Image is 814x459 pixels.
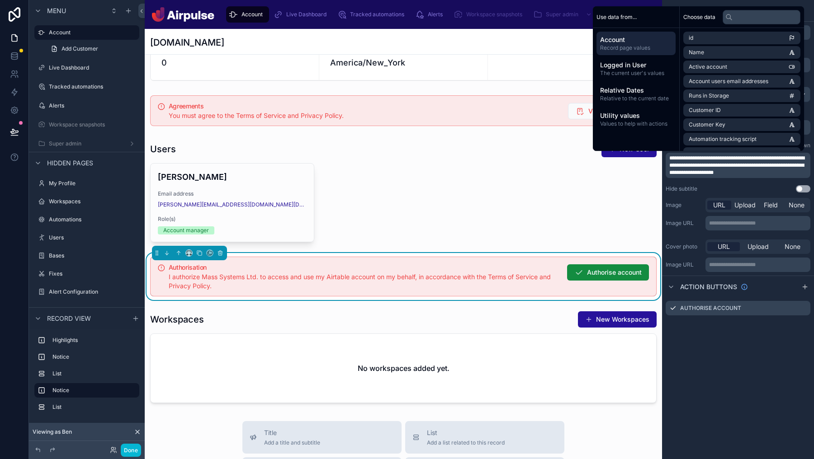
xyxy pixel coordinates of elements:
[600,120,672,127] span: Values to help with actions
[428,11,443,18] span: Alerts
[600,44,672,52] span: Record page values
[34,230,139,245] a: Users
[764,201,778,210] span: Field
[150,36,224,49] h1: [DOMAIN_NAME]
[405,421,564,454] button: ListAdd a list related to this record
[567,264,649,281] button: Authorise account
[45,42,139,56] a: Add Customer
[596,14,637,21] span: Use data from...
[412,6,449,23] a: Alerts
[600,95,672,102] span: Relative to the current date
[264,428,320,437] span: Title
[34,212,139,227] a: Automations
[34,267,139,281] a: Fixes
[34,98,139,113] a: Alerts
[49,29,134,36] label: Account
[427,428,505,437] span: List
[49,140,125,147] label: Super admin
[713,201,725,210] span: URL
[600,61,672,70] span: Logged in User
[705,216,810,230] div: scrollable content
[718,242,730,251] span: URL
[666,185,697,192] label: Hide subtitle
[34,285,139,299] a: Alert Configuration
[600,70,672,77] span: The current user's values
[466,11,522,18] span: Workspace snapshots
[748,242,769,251] span: Upload
[49,252,137,259] label: Bases
[49,64,137,71] label: Live Dashboard
[593,28,679,135] div: scrollable content
[52,387,132,394] label: Notice
[600,35,672,44] span: Account
[666,153,810,178] div: scrollable content
[152,7,214,22] img: App logo
[49,121,137,128] label: Workspace snapshots
[666,201,702,209] label: Image
[226,6,269,23] a: Account
[546,11,578,18] span: Super admin
[530,6,596,23] a: Super admin
[34,176,139,191] a: My Profile
[169,273,551,290] span: I authorize Mass Systems Ltd. to access and use my Airtable account on my behalf, in accordance w...
[29,329,145,423] div: scrollable content
[52,403,136,411] label: List
[789,201,805,210] span: None
[427,439,505,446] span: Add a list related to this record
[587,268,642,277] span: Authorise account
[666,261,702,268] label: Image URL
[600,86,672,95] span: Relative Dates
[666,243,702,250] label: Cover photo
[242,421,402,454] button: TitleAdd a title and subtitle
[169,264,560,271] h5: Authorisation
[680,282,737,291] span: Action buttons
[169,272,560,290] div: I authorize Mass Systems Ltd. to access and use my Airtable account on my behalf, in accordance w...
[335,6,411,23] a: Tracked automations
[680,304,741,312] label: Authorise account
[49,180,137,187] label: My Profile
[34,194,139,209] a: Workspaces
[34,25,139,40] a: Account
[222,5,626,24] div: scrollable content
[47,159,93,168] span: Hidden pages
[121,444,141,457] button: Done
[286,11,327,18] span: Live Dashboard
[52,337,136,344] label: Highlights
[705,258,810,272] div: scrollable content
[734,201,756,210] span: Upload
[264,439,320,446] span: Add a title and subtitle
[49,270,137,277] label: Fixes
[49,216,137,223] label: Automations
[34,136,139,151] a: Super admin
[34,117,139,132] a: Workspace snapshots
[49,288,137,295] label: Alert Configuration
[683,14,715,21] span: Choose data
[49,198,137,205] label: Workspaces
[241,11,263,18] span: Account
[52,353,136,361] label: Notice
[600,111,672,120] span: Utility values
[49,102,137,109] label: Alerts
[62,45,98,52] span: Add Customer
[451,6,529,23] a: Workspace snapshots
[47,6,66,15] span: Menu
[47,314,91,323] span: Record view
[785,242,800,251] span: None
[34,80,139,94] a: Tracked automations
[666,220,702,227] label: Image URL
[350,11,404,18] span: Tracked automations
[33,428,72,436] span: Viewing as Ben
[49,234,137,241] label: Users
[52,370,136,377] label: List
[49,83,137,90] label: Tracked automations
[34,248,139,263] a: Bases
